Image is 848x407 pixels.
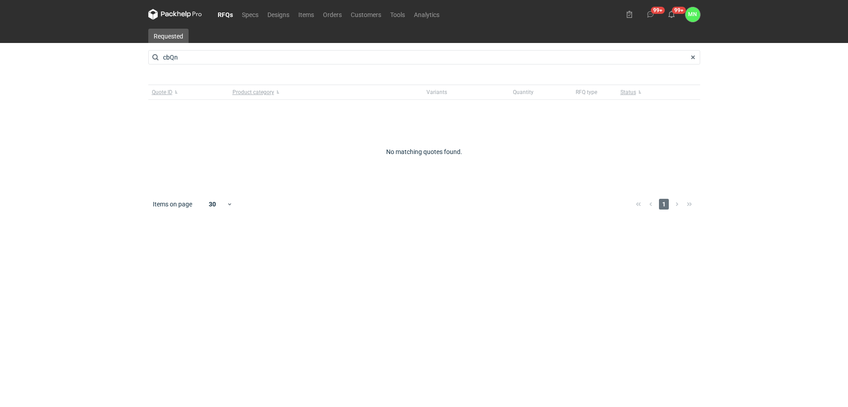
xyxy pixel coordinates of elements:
[263,9,294,20] a: Designs
[409,9,444,20] a: Analytics
[386,9,409,20] a: Tools
[685,7,700,22] div: Małgorzata Nowotna
[213,9,237,20] a: RFQs
[659,199,669,210] span: 1
[237,9,263,20] a: Specs
[153,200,192,209] span: Items on page
[148,147,700,156] div: No matching quotes found.
[294,9,319,20] a: Items
[346,9,386,20] a: Customers
[685,7,700,22] button: MN
[319,9,346,20] a: Orders
[198,198,227,210] div: 30
[148,9,202,20] svg: Packhelp Pro
[664,7,679,21] button: 99+
[643,7,658,21] button: 99+
[148,29,189,43] a: Requested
